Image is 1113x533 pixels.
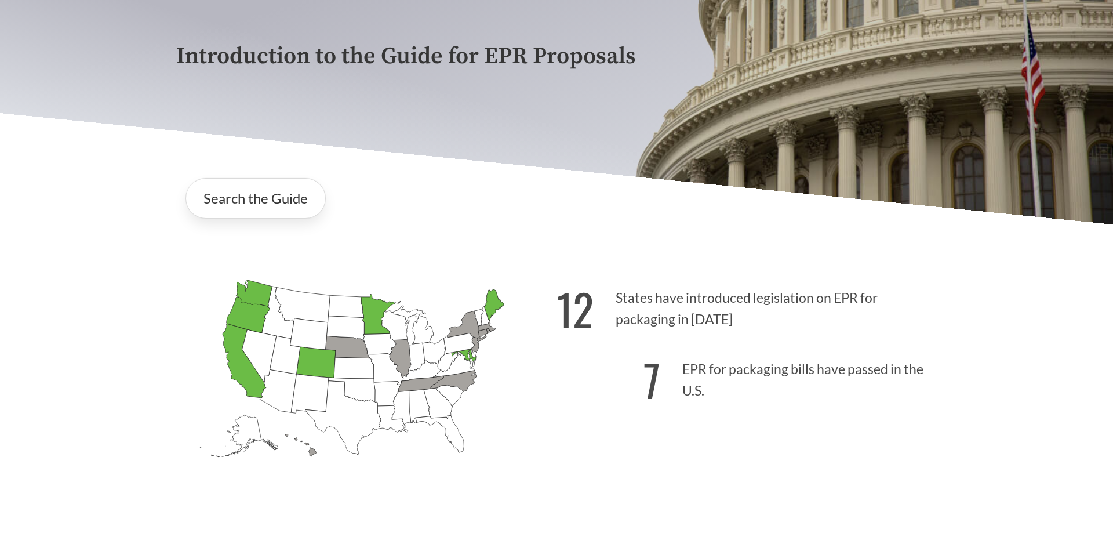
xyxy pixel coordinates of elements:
p: States have introduced legislation on EPR for packaging in [DATE] [556,270,937,341]
strong: 7 [643,347,660,412]
a: Search the Guide [185,178,326,219]
p: Introduction to the Guide for EPR Proposals [176,43,937,70]
p: EPR for packaging bills have passed in the U.S. [556,341,937,412]
strong: 12 [556,277,594,341]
